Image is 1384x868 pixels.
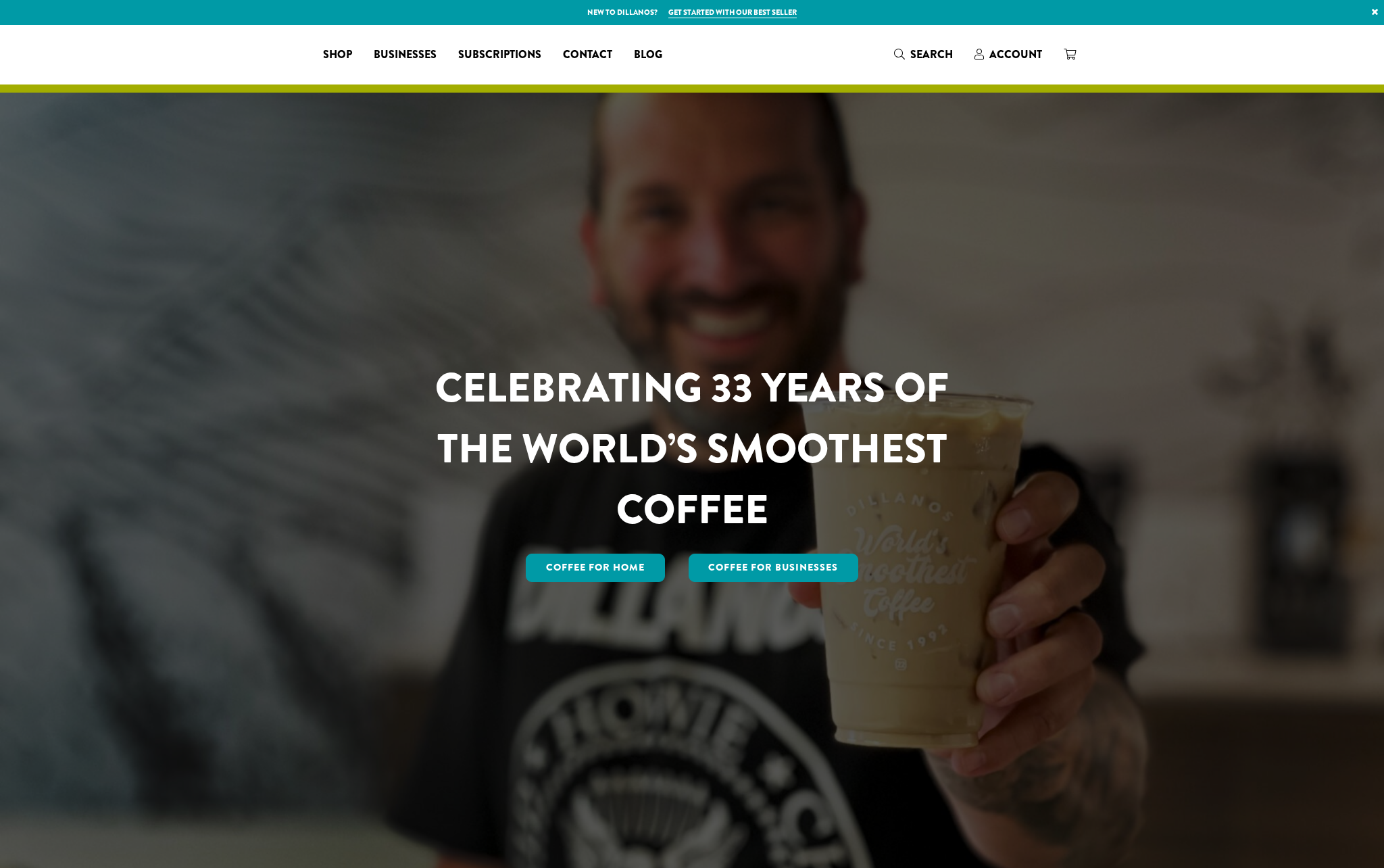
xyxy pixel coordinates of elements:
a: Search [883,43,964,66]
span: Blog [634,47,662,64]
span: Subscriptions [458,47,541,64]
span: Contact [563,47,612,64]
a: Get started with our best seller [668,7,797,18]
a: Shop [312,44,363,66]
span: Businesses [374,47,437,64]
span: Shop [323,47,352,64]
a: Coffee for Home [526,554,665,582]
span: Account [989,47,1042,62]
span: Search [910,47,953,62]
h1: CELEBRATING 33 YEARS OF THE WORLD’S SMOOTHEST COFFEE [395,358,989,540]
a: Coffee For Businesses [689,554,859,582]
